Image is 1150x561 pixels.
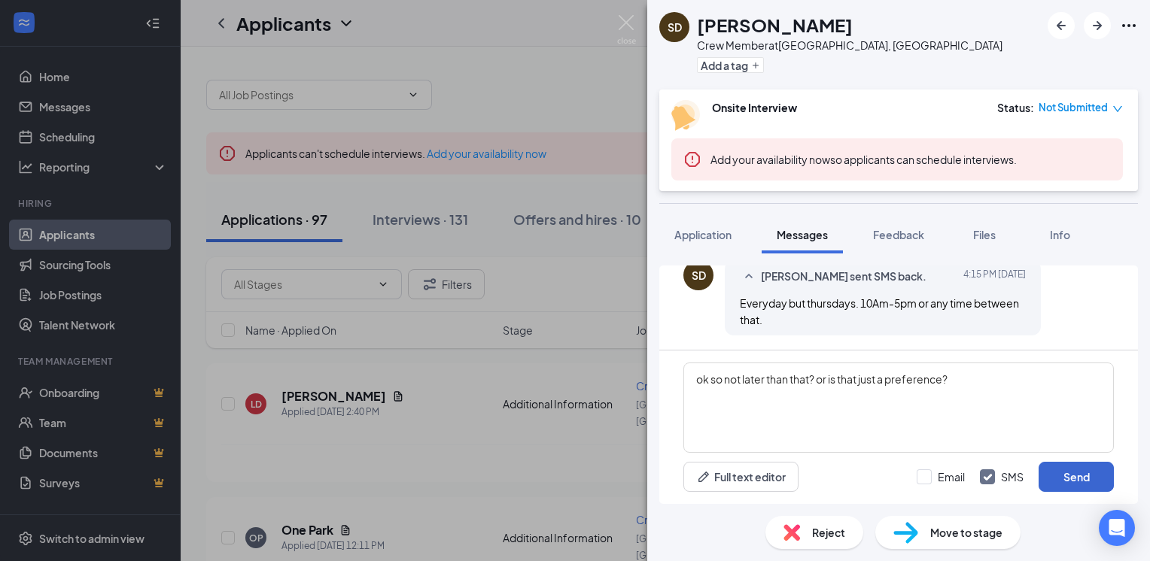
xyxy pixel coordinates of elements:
[697,38,1002,53] div: Crew Member at [GEOGRAPHIC_DATA], [GEOGRAPHIC_DATA]
[712,101,797,114] b: Onsite Interview
[683,362,1114,453] textarea: ok so not later than that? or is that just a preference?
[683,462,799,492] button: Full text editorPen
[692,268,706,283] div: SD
[812,524,845,541] span: Reject
[683,150,701,168] svg: Error
[710,152,830,167] button: Add your availability now
[1112,104,1123,114] span: down
[761,268,926,286] span: [PERSON_NAME] sent SMS back.
[1088,17,1106,35] svg: ArrowRight
[674,228,732,241] span: Application
[710,153,1017,166] span: so applicants can schedule interviews.
[1050,228,1070,241] span: Info
[1120,17,1138,35] svg: Ellipses
[668,20,682,35] div: SD
[873,228,924,241] span: Feedback
[1048,12,1075,39] button: ArrowLeftNew
[1052,17,1070,35] svg: ArrowLeftNew
[1084,12,1111,39] button: ArrowRight
[740,268,758,286] svg: SmallChevronUp
[963,268,1026,286] span: [DATE] 4:15 PM
[1099,510,1135,546] div: Open Intercom Messenger
[1039,462,1114,492] button: Send
[997,100,1034,115] div: Status :
[740,296,1019,326] span: Everyday but thursdays. 10Am-5pm or any time between that.
[696,469,711,484] svg: Pen
[697,12,853,38] h1: [PERSON_NAME]
[751,61,760,70] svg: Plus
[973,228,996,241] span: Files
[930,524,1002,541] span: Move to stage
[1039,100,1108,115] span: Not Submitted
[777,228,828,241] span: Messages
[697,57,764,73] button: PlusAdd a tag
